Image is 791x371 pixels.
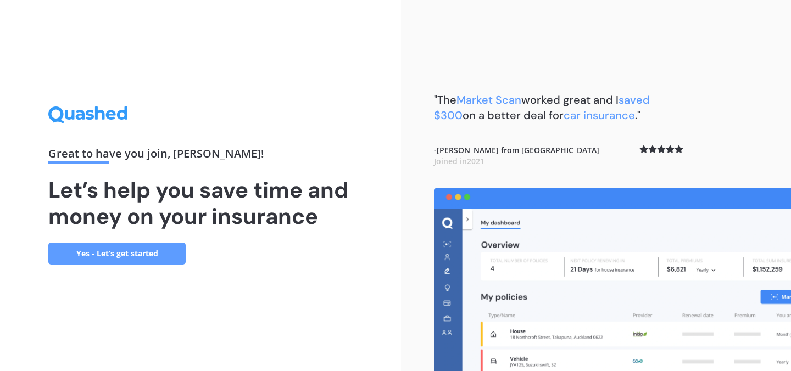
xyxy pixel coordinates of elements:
span: Joined in 2021 [434,156,484,166]
b: - [PERSON_NAME] from [GEOGRAPHIC_DATA] [434,145,599,166]
div: Great to have you join , [PERSON_NAME] ! [48,148,353,164]
a: Yes - Let’s get started [48,243,186,265]
h1: Let’s help you save time and money on your insurance [48,177,353,229]
span: car insurance [564,108,635,122]
b: "The worked great and I on a better deal for ." [434,93,650,122]
span: saved $300 [434,93,650,122]
span: Market Scan [456,93,521,107]
img: dashboard.webp [434,188,791,371]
